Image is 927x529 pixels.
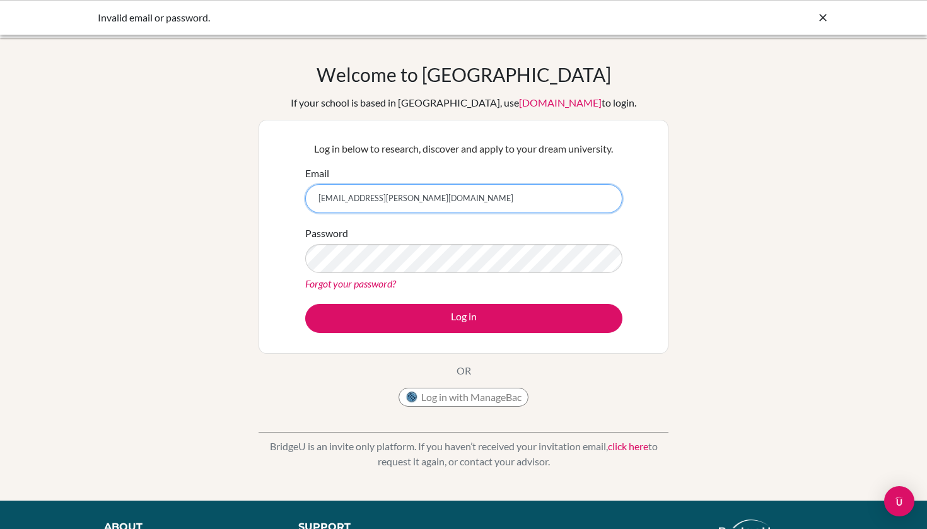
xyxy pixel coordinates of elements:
[305,277,396,289] a: Forgot your password?
[305,304,622,333] button: Log in
[399,388,528,407] button: Log in with ManageBac
[457,363,471,378] p: OR
[98,10,640,25] div: Invalid email or password.
[259,439,668,469] p: BridgeU is an invite only platform. If you haven’t received your invitation email, to request it ...
[305,166,329,181] label: Email
[305,141,622,156] p: Log in below to research, discover and apply to your dream university.
[291,95,636,110] div: If your school is based in [GEOGRAPHIC_DATA], use to login.
[317,63,611,86] h1: Welcome to [GEOGRAPHIC_DATA]
[519,96,602,108] a: [DOMAIN_NAME]
[608,440,648,452] a: click here
[305,226,348,241] label: Password
[884,486,914,516] div: Open Intercom Messenger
